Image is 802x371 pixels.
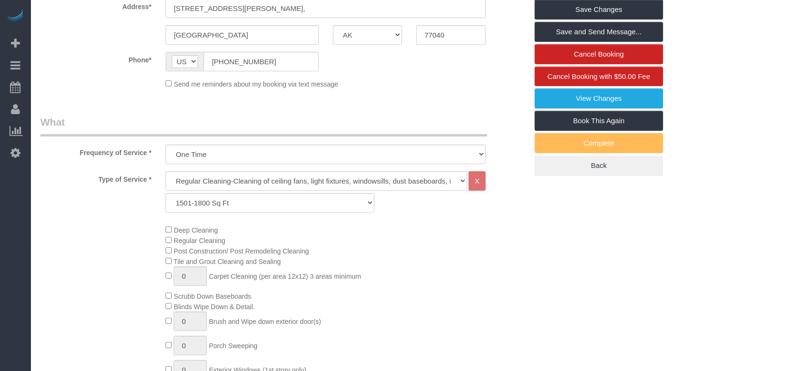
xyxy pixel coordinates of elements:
a: Back [535,156,663,176]
a: Book This Again [535,111,663,131]
input: City* [166,25,318,45]
label: Type of Service * [33,171,158,184]
span: Tile and Grout Cleaning and Sealing [174,258,281,265]
span: Brush and Wipe down exterior door(s) [209,318,321,325]
img: Automaid Logo [6,10,25,23]
a: Save and Send Message... [535,22,663,42]
span: Deep Cleaning [174,226,218,234]
span: Carpet Cleaning (per area 12x12) 3 areas minimum [209,273,361,280]
legend: What [40,115,487,137]
a: View Changes [535,88,663,108]
input: Zip Code* [416,25,486,45]
label: Phone* [33,52,158,65]
span: Cancel Booking with $50.00 Fee [548,72,650,80]
a: Cancel Booking with $50.00 Fee [535,67,663,87]
span: Regular Cleaning [174,237,225,244]
a: Cancel Booking [535,44,663,64]
span: Send me reminders about my booking via text message [174,80,338,88]
input: Phone* [204,52,318,71]
span: Scrubb Down Baseboards [174,293,251,300]
label: Frequency of Service * [33,145,158,157]
span: Post Construction/ Post Remodeling Cleaning [174,247,309,255]
span: Blinds Wipe Down & Detail. [174,303,254,311]
span: Porch Sweeping [209,342,257,350]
